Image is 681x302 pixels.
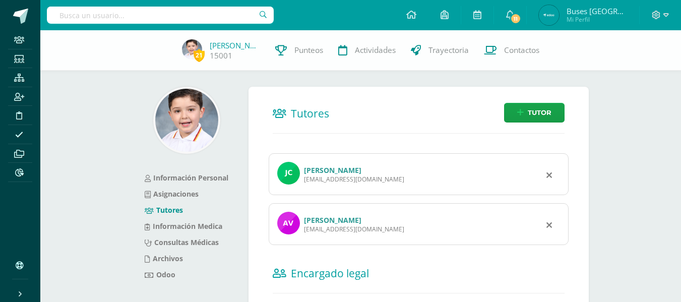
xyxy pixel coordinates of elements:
[428,45,469,55] span: Trayectoria
[504,103,565,123] a: Tutor
[47,7,274,24] input: Busca un usuario...
[294,45,323,55] span: Punteos
[403,30,476,71] a: Trayectoria
[539,5,559,25] img: fc6c33b0aa045aa3213aba2fdb094e39.png
[291,266,369,280] span: Encargado legal
[528,103,551,122] span: Tutor
[145,221,222,231] a: Información Medica
[145,205,183,215] a: Tutores
[546,218,552,230] div: Remover
[145,173,228,183] a: Información Personal
[567,6,627,16] span: Buses [GEOGRAPHIC_DATA]
[304,175,404,184] div: [EMAIL_ADDRESS][DOMAIN_NAME]
[145,270,175,279] a: Odoo
[304,215,361,225] a: [PERSON_NAME]
[567,15,627,24] span: Mi Perfil
[268,30,331,71] a: Punteos
[145,189,199,199] a: Asignaciones
[355,45,396,55] span: Actividades
[504,45,539,55] span: Contactos
[277,162,300,185] img: profile image
[182,39,202,59] img: 2688f543e8a8955ddb67c46454f4aee8.png
[546,168,552,180] div: Remover
[145,237,219,247] a: Consultas Médicas
[277,212,300,234] img: profile image
[145,254,183,263] a: Archivos
[304,225,404,233] div: [EMAIL_ADDRESS][DOMAIN_NAME]
[476,30,547,71] a: Contactos
[155,89,218,152] img: eabdb64b8349d75b287ecc3093decd30.png
[210,50,232,61] a: 15001
[510,13,521,24] span: 11
[304,165,361,175] a: [PERSON_NAME]
[291,106,329,120] span: Tutores
[194,49,205,62] span: 21
[331,30,403,71] a: Actividades
[210,40,260,50] a: [PERSON_NAME]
